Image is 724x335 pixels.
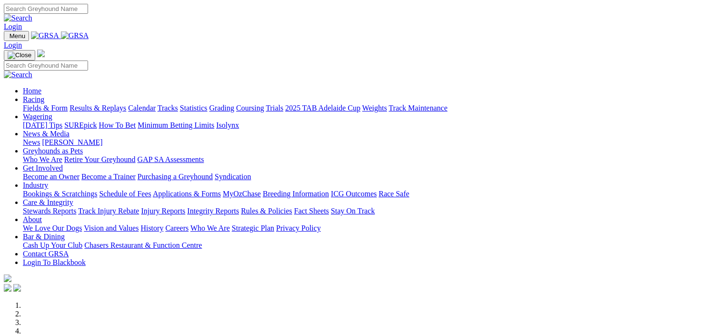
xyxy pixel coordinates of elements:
[4,31,29,41] button: Toggle navigation
[23,121,720,130] div: Wagering
[8,51,31,59] img: Close
[331,190,377,198] a: ICG Outcomes
[23,224,82,232] a: We Love Our Dogs
[23,241,82,249] a: Cash Up Your Club
[42,138,102,146] a: [PERSON_NAME]
[4,71,32,79] img: Search
[294,207,329,215] a: Fact Sheets
[4,284,11,292] img: facebook.svg
[84,224,139,232] a: Vision and Values
[23,104,68,112] a: Fields & Form
[37,50,45,57] img: logo-grsa-white.png
[69,104,126,112] a: Results & Replays
[78,207,139,215] a: Track Injury Rebate
[23,147,83,155] a: Greyhounds as Pets
[81,173,136,181] a: Become a Trainer
[378,190,409,198] a: Race Safe
[23,258,86,266] a: Login To Blackbook
[99,190,151,198] a: Schedule of Fees
[138,121,214,129] a: Minimum Betting Limits
[223,190,261,198] a: MyOzChase
[180,104,208,112] a: Statistics
[241,207,292,215] a: Rules & Policies
[389,104,447,112] a: Track Maintenance
[158,104,178,112] a: Tracks
[23,130,69,138] a: News & Media
[190,224,230,232] a: Who We Are
[23,250,69,258] a: Contact GRSA
[232,224,274,232] a: Strategic Plan
[99,121,136,129] a: How To Bet
[10,32,25,40] span: Menu
[23,87,41,95] a: Home
[23,224,720,233] div: About
[209,104,234,112] a: Grading
[23,233,65,241] a: Bar & Dining
[61,31,89,40] img: GRSA
[64,121,97,129] a: SUREpick
[23,138,720,147] div: News & Media
[276,224,321,232] a: Privacy Policy
[23,181,48,189] a: Industry
[362,104,387,112] a: Weights
[263,190,329,198] a: Breeding Information
[23,155,720,164] div: Greyhounds as Pets
[23,155,62,163] a: Who We Are
[165,224,188,232] a: Careers
[23,173,79,181] a: Become an Owner
[138,173,213,181] a: Purchasing a Greyhound
[23,207,76,215] a: Stewards Reports
[215,173,251,181] a: Syndication
[84,241,202,249] a: Chasers Restaurant & Function Centre
[285,104,360,112] a: 2025 TAB Adelaide Cup
[187,207,239,215] a: Integrity Reports
[23,190,720,198] div: Industry
[138,155,204,163] a: GAP SA Assessments
[64,155,136,163] a: Retire Your Greyhound
[31,31,59,40] img: GRSA
[23,95,44,103] a: Racing
[331,207,375,215] a: Stay On Track
[128,104,156,112] a: Calendar
[4,61,88,71] input: Search
[236,104,264,112] a: Coursing
[23,104,720,112] div: Racing
[4,274,11,282] img: logo-grsa-white.png
[4,14,32,22] img: Search
[23,190,97,198] a: Bookings & Scratchings
[153,190,221,198] a: Applications & Forms
[23,215,42,223] a: About
[13,284,21,292] img: twitter.svg
[23,207,720,215] div: Care & Integrity
[23,241,720,250] div: Bar & Dining
[23,121,62,129] a: [DATE] Tips
[23,112,52,121] a: Wagering
[23,138,40,146] a: News
[141,207,185,215] a: Injury Reports
[4,50,35,61] button: Toggle navigation
[4,41,22,49] a: Login
[23,164,63,172] a: Get Involved
[266,104,283,112] a: Trials
[23,173,720,181] div: Get Involved
[216,121,239,129] a: Isolynx
[4,4,88,14] input: Search
[140,224,163,232] a: History
[23,198,73,206] a: Care & Integrity
[4,22,22,30] a: Login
